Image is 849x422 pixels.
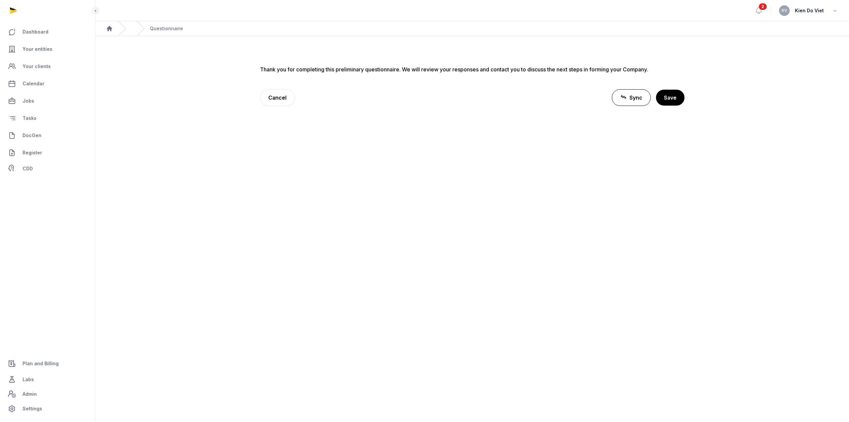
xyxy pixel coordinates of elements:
[23,62,51,70] span: Your clients
[5,41,90,57] a: Your entities
[23,149,42,157] span: Register
[23,131,41,139] span: DocGen
[5,76,90,92] a: Calendar
[150,25,183,32] span: Questionnaire
[5,387,90,401] a: Admin
[5,145,90,161] a: Register
[23,165,33,173] span: CDD
[5,372,90,387] a: Labs
[5,24,90,40] a: Dashboard
[23,360,59,368] span: Plan and Billing
[5,356,90,372] a: Plan and Billing
[629,94,642,102] span: Sync
[5,110,90,126] a: Tasks
[23,80,44,88] span: Calendar
[656,90,685,106] button: Save
[5,93,90,109] a: Jobs
[96,21,849,36] nav: Breadcrumb
[795,7,824,15] span: Kien Do Viet
[23,45,52,53] span: Your entities
[23,114,36,122] span: Tasks
[260,89,295,106] a: Cancel
[5,162,90,175] a: CDD
[759,3,767,10] span: 2
[5,58,90,74] a: Your clients
[23,376,34,383] span: Labs
[23,97,34,105] span: Jobs
[23,390,37,398] span: Admin
[782,9,787,13] span: KV
[5,401,90,417] a: Settings
[23,28,48,36] span: Dashboard
[779,5,790,16] button: KV
[23,405,42,413] span: Settings
[260,65,685,73] div: Thank you for completing this preliminary questionnaire. We will review your responses and contac...
[5,127,90,143] a: DocGen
